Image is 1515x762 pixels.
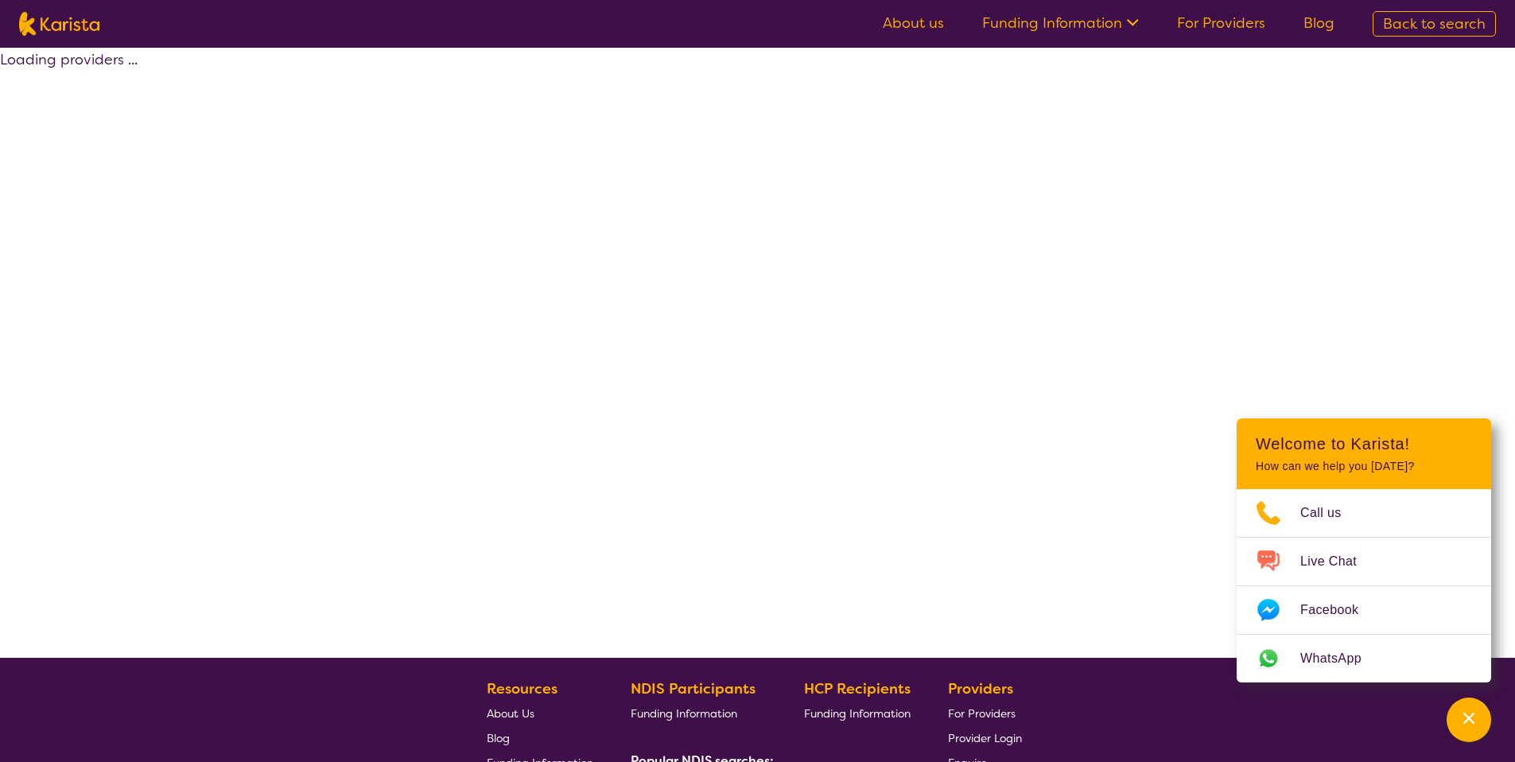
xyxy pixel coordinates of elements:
span: Provider Login [948,731,1022,745]
a: Blog [1303,14,1334,33]
b: Resources [487,679,557,698]
span: For Providers [948,706,1016,721]
b: NDIS Participants [631,679,756,698]
div: Channel Menu [1237,418,1491,682]
button: Channel Menu [1447,698,1491,742]
a: Blog [487,725,593,750]
span: Call us [1300,501,1361,525]
b: HCP Recipients [804,679,911,698]
a: For Providers [1177,14,1265,33]
a: Funding Information [982,14,1139,33]
span: Blog [487,731,510,745]
b: Providers [948,679,1013,698]
span: Funding Information [631,706,737,721]
a: Funding Information [631,701,767,725]
p: How can we help you [DATE]? [1256,460,1472,473]
a: For Providers [948,701,1022,725]
a: About Us [487,701,593,725]
a: Funding Information [804,701,911,725]
a: About us [883,14,944,33]
span: Facebook [1300,598,1377,622]
span: Live Chat [1300,550,1376,573]
a: Provider Login [948,725,1022,750]
ul: Choose channel [1237,489,1491,682]
span: About Us [487,706,534,721]
a: Back to search [1373,11,1496,37]
img: Karista logo [19,12,99,36]
h2: Welcome to Karista! [1256,434,1472,453]
a: Web link opens in a new tab. [1237,635,1491,682]
span: Back to search [1383,14,1486,33]
span: Funding Information [804,706,911,721]
span: WhatsApp [1300,647,1381,671]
